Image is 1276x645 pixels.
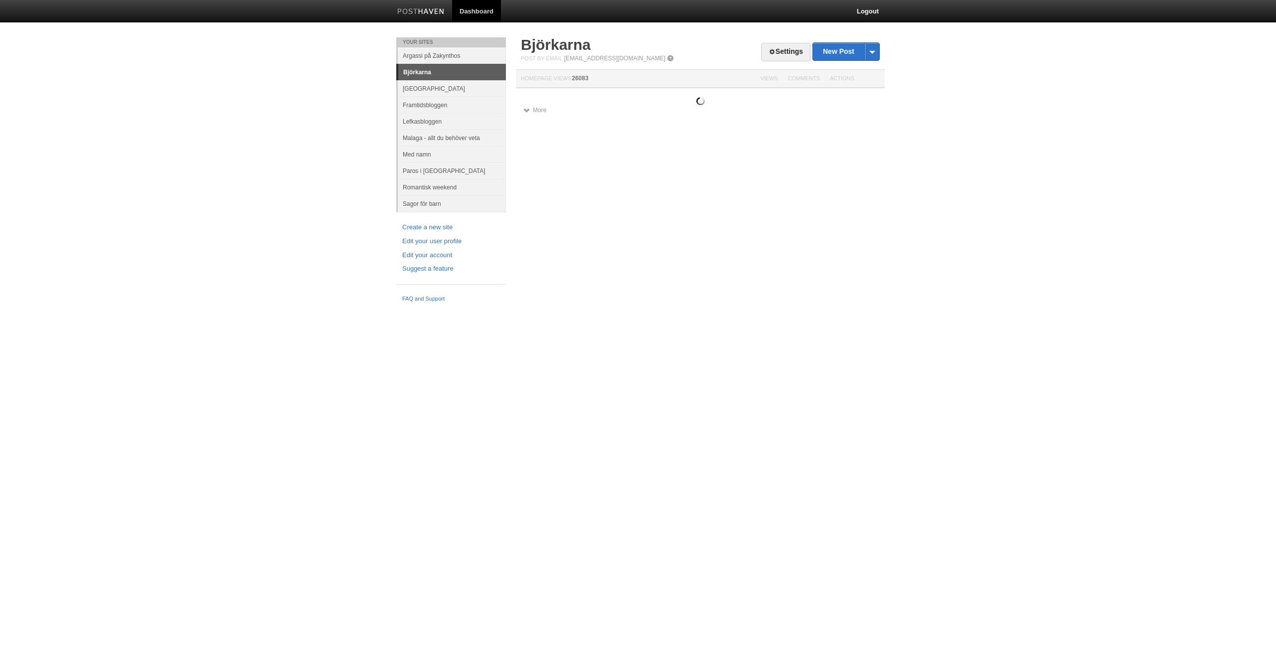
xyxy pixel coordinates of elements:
[813,43,879,60] a: New Post
[696,97,705,105] img: loading.gif
[755,70,783,88] th: Views
[398,64,506,80] a: Björkarna
[783,70,825,88] th: Comments
[521,36,591,53] a: Björkarna
[761,43,810,61] a: Settings
[402,295,500,304] a: FAQ and Support
[398,146,506,162] a: Med namn
[516,70,755,88] th: Homepage Views
[402,222,500,233] a: Create a new site
[396,37,506,47] li: Your Sites
[398,162,506,179] a: Paros i [GEOGRAPHIC_DATA]
[564,55,665,62] a: [EMAIL_ADDRESS][DOMAIN_NAME]
[398,47,506,64] a: Argassi på Zakynthos
[402,236,500,247] a: Edit your user profile
[402,264,500,274] a: Suggest a feature
[398,97,506,113] a: Framtidsbloggen
[398,195,506,212] a: Sagor för barn
[398,80,506,97] a: [GEOGRAPHIC_DATA]
[572,75,588,82] span: 26083
[521,55,562,61] span: Post by Email
[402,250,500,261] a: Edit your account
[398,113,506,130] a: Lefkasbloggen
[398,130,506,146] a: Malaga - allt du behöver veta
[398,179,506,195] a: Romantisk weekend
[397,8,445,16] img: Posthaven-bar
[523,107,546,114] a: More
[825,70,885,88] th: Actions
